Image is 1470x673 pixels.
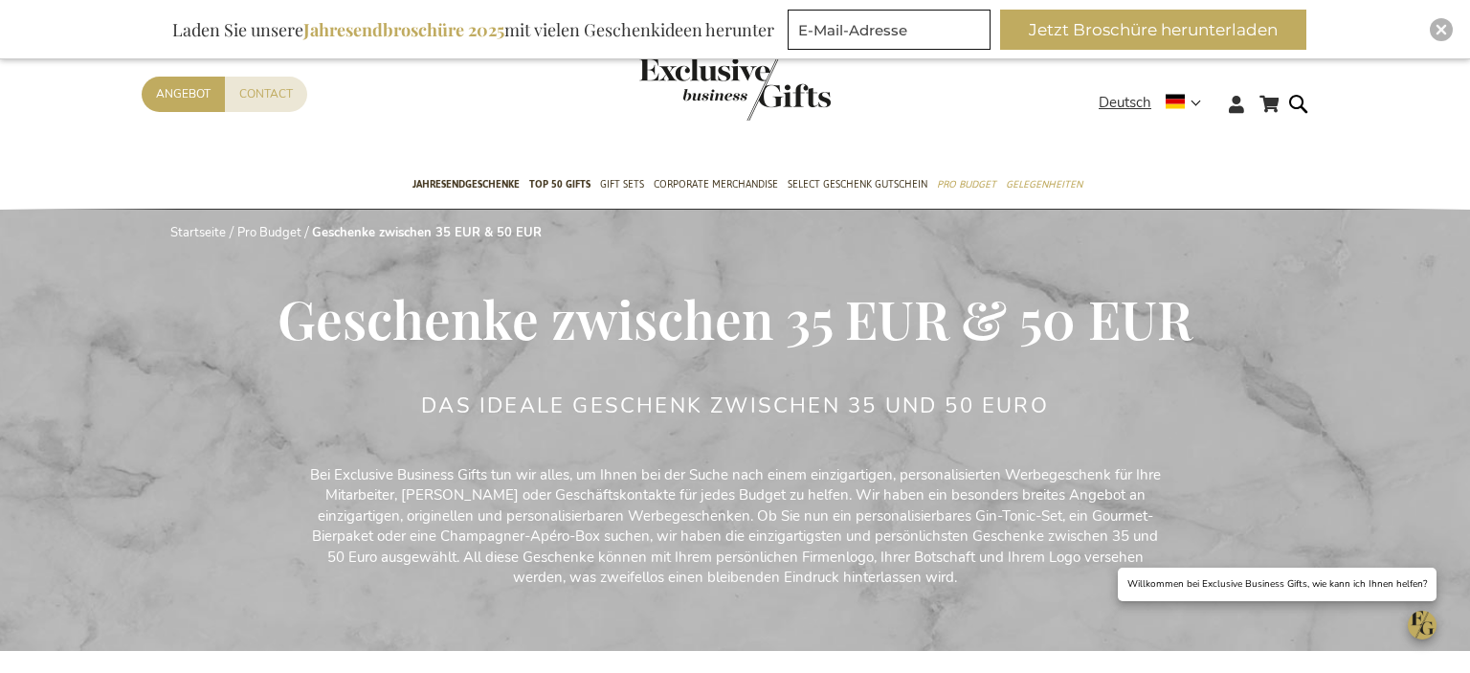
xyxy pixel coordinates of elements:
[1430,18,1453,41] div: Close
[412,174,520,194] span: Jahresendgeschenke
[164,10,783,50] div: Laden Sie unsere mit vielen Geschenkideen herunter
[529,162,590,210] a: TOP 50 Gifts
[142,77,225,112] a: Angebot
[1436,24,1447,35] img: Close
[639,57,831,121] img: Exclusive Business gifts logo
[1099,92,1151,114] span: Deutsch
[654,174,778,194] span: Corporate Merchandise
[421,394,1049,417] h2: Das ideale Geschenk zwischen 35 und 50 Euro
[937,174,996,194] span: Pro Budget
[225,77,307,112] a: Contact
[788,174,927,194] span: Select Geschenk Gutschein
[639,57,735,121] a: store logo
[304,465,1166,589] p: Bei Exclusive Business Gifts tun wir alles, um Ihnen bei der Suche nach einem einzigartigen, pers...
[529,174,590,194] span: TOP 50 Gifts
[788,162,927,210] a: Select Geschenk Gutschein
[170,224,226,241] a: Startseite
[937,162,996,210] a: Pro Budget
[237,224,301,241] a: Pro Budget
[412,162,520,210] a: Jahresendgeschenke
[1006,162,1082,210] a: Gelegenheiten
[788,10,996,56] form: marketing offers and promotions
[654,162,778,210] a: Corporate Merchandise
[600,174,644,194] span: Gift Sets
[600,162,644,210] a: Gift Sets
[303,18,504,41] b: Jahresendbroschüre 2025
[312,224,542,241] strong: Geschenke zwischen 35 EUR & 50 EUR
[1006,174,1082,194] span: Gelegenheiten
[278,282,1192,353] span: Geschenke zwischen 35 EUR & 50 EUR
[1099,92,1214,114] div: Deutsch
[1000,10,1306,50] button: Jetzt Broschüre herunterladen
[788,10,991,50] input: E-Mail-Adresse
